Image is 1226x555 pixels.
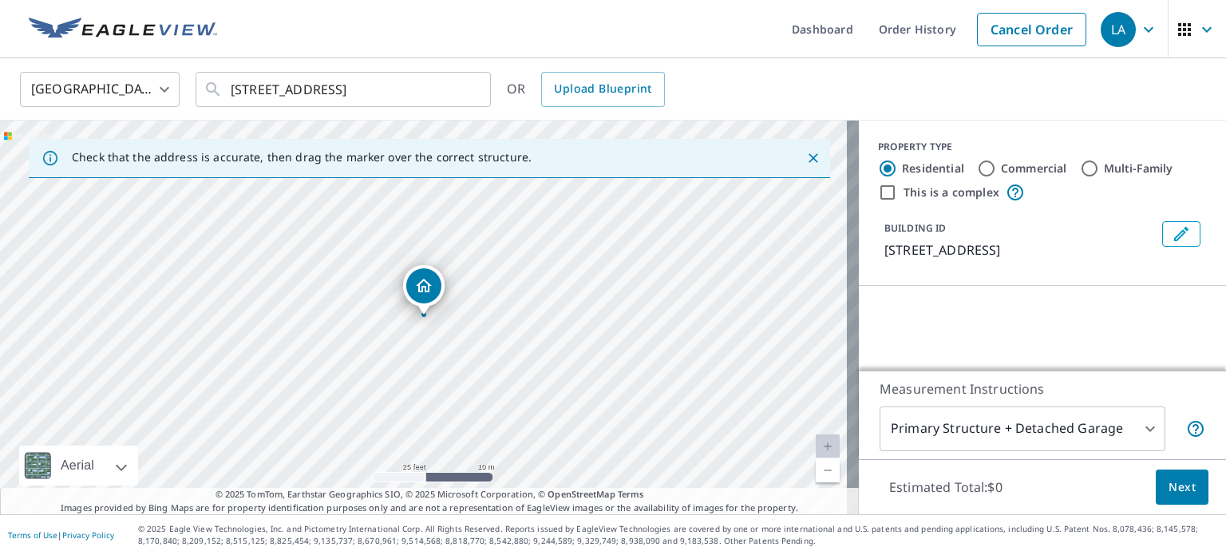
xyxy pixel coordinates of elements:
p: [STREET_ADDRESS] [884,240,1156,260]
div: OR [507,72,665,107]
a: OpenStreetMap [548,488,615,500]
a: Current Level 20, Zoom In Disabled [816,434,840,458]
div: [GEOGRAPHIC_DATA] [20,67,180,112]
div: LA [1101,12,1136,47]
span: Your report will include the primary structure and a detached garage if one exists. [1186,419,1205,438]
p: © 2025 Eagle View Technologies, Inc. and Pictometry International Corp. All Rights Reserved. Repo... [138,523,1218,547]
div: Dropped pin, building 1, Residential property, 3645 Treehaven Bnd Owensboro, KY 42303 [403,265,445,315]
p: Check that the address is accurate, then drag the marker over the correct structure. [72,150,532,165]
span: Next [1169,478,1196,498]
p: Estimated Total: $0 [876,470,1015,505]
div: Aerial [19,446,138,486]
div: PROPERTY TYPE [878,140,1207,154]
label: This is a complex [904,184,999,200]
a: Upload Blueprint [541,72,664,107]
div: Aerial [56,446,99,486]
button: Edit building 1 [1162,221,1200,247]
p: BUILDING ID [884,221,946,235]
div: Primary Structure + Detached Garage [880,406,1165,451]
button: Next [1156,470,1208,505]
a: Cancel Order [977,13,1086,46]
a: Terms of Use [8,529,57,541]
p: Measurement Instructions [880,379,1205,398]
input: Search by address or latitude-longitude [231,67,458,112]
label: Commercial [1001,161,1067,176]
img: EV Logo [29,18,217,42]
a: Current Level 20, Zoom Out [816,458,840,482]
span: Upload Blueprint [554,79,651,99]
a: Privacy Policy [62,529,114,541]
button: Close [803,148,824,168]
label: Multi-Family [1104,161,1173,176]
label: Residential [902,161,964,176]
a: Terms [618,488,644,500]
span: © 2025 TomTom, Earthstar Geographics SIO, © 2025 Microsoft Corporation, © [216,488,644,501]
p: | [8,530,114,540]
